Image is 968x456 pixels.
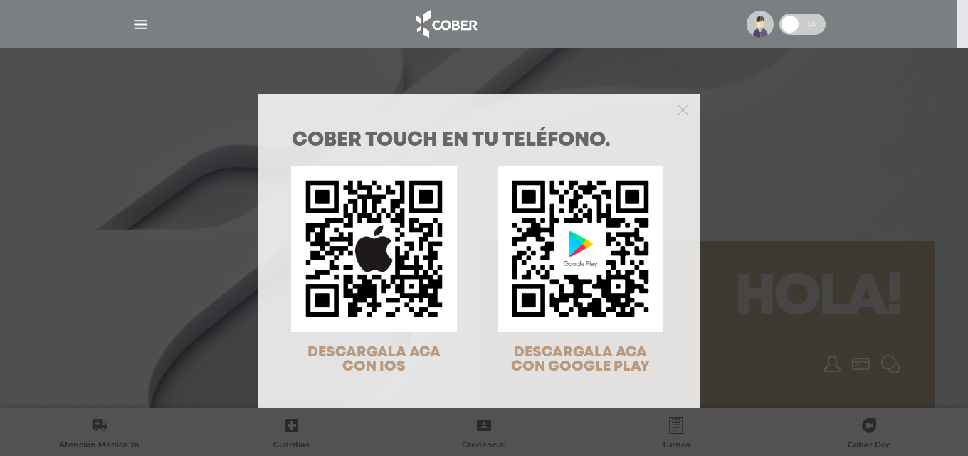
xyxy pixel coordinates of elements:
span: DESCARGALA ACA CON GOOGLE PLAY [511,346,650,373]
button: Close [678,102,688,115]
img: qr-code [498,166,663,332]
img: qr-code [291,166,457,332]
h1: COBER TOUCH en tu teléfono. [292,131,666,151]
span: DESCARGALA ACA CON IOS [307,346,441,373]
